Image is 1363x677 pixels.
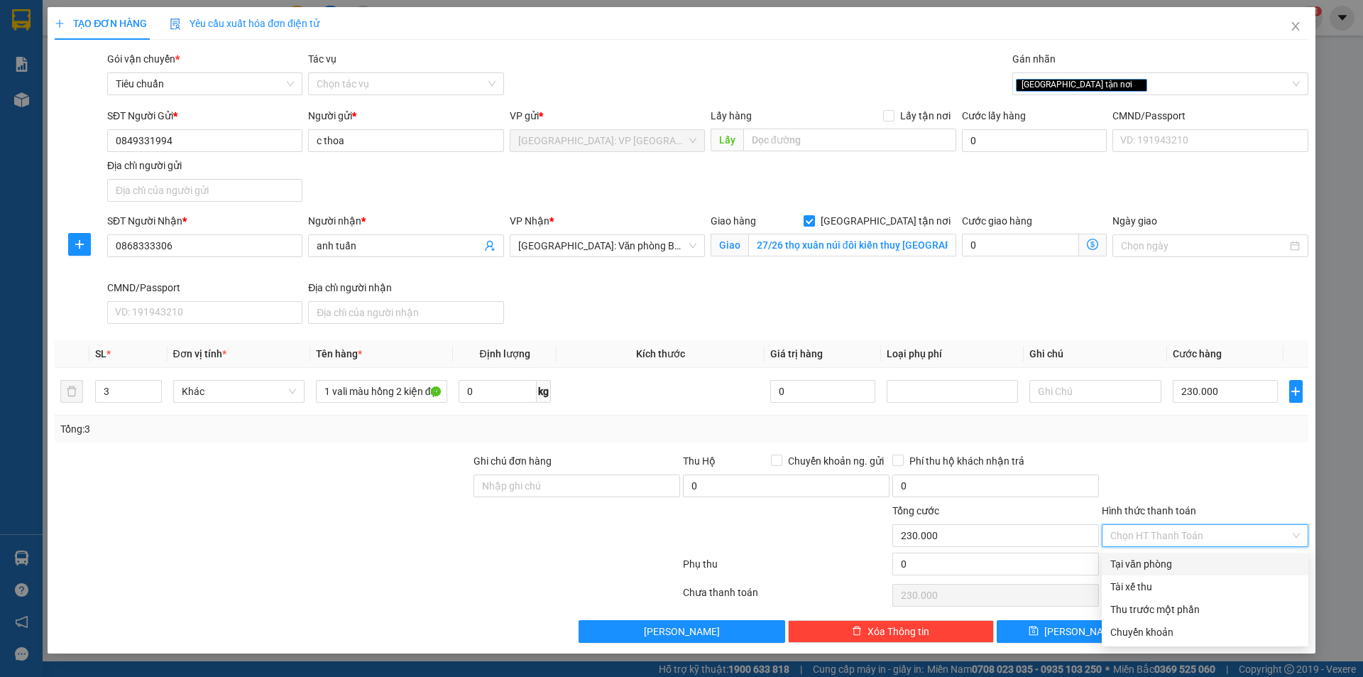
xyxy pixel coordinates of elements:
[26,58,238,80] strong: (Công Ty TNHH Chuyển Phát Nhanh Bảo An - MST: 0109597835)
[962,129,1107,152] input: Cước lấy hàng
[788,620,995,643] button: deleteXóa Thông tin
[107,213,302,229] div: SĐT Người Nhận
[68,233,91,256] button: plus
[1012,53,1056,65] label: Gán nhãn
[1087,239,1098,250] span: dollar-circle
[852,626,862,637] span: delete
[748,234,956,256] input: Giao tận nơi
[1029,626,1039,637] span: save
[316,380,447,403] input: VD: Bàn, Ghế
[316,348,362,359] span: Tên hàng
[1290,386,1302,397] span: plus
[711,215,756,227] span: Giao hàng
[518,235,696,256] span: Hải Phòng: Văn phòng Bến xe Thượng Lý
[962,215,1032,227] label: Cước giao hàng
[308,108,503,124] div: Người gửi
[107,158,302,173] div: Địa chỉ người gửi
[681,556,891,581] div: Phụ thu
[308,53,336,65] label: Tác vụ
[711,110,752,121] span: Lấy hàng
[55,18,147,29] span: TẠO ĐƠN HÀNG
[29,21,235,53] strong: BIÊN NHẬN VẬN CHUYỂN BẢO AN EXPRESS
[31,85,235,139] span: [PHONE_NUMBER] - [DOMAIN_NAME]
[510,108,705,124] div: VP gửi
[815,213,956,229] span: [GEOGRAPHIC_DATA] tận nơi
[683,455,716,467] span: Thu Hộ
[308,213,503,229] div: Người nhận
[107,108,302,124] div: SĐT Người Gửi
[60,421,526,437] div: Tổng: 3
[644,624,720,639] span: [PERSON_NAME]
[1102,505,1196,516] label: Hình thức thanh toán
[1024,340,1166,368] th: Ghi chú
[510,215,549,227] span: VP Nhận
[1044,624,1120,639] span: [PERSON_NAME]
[770,380,876,403] input: 0
[711,129,743,151] span: Lấy
[484,240,496,251] span: user-add
[1029,380,1161,403] input: Ghi Chú
[881,340,1024,368] th: Loại phụ phí
[479,348,530,359] span: Định lượng
[1121,238,1286,254] input: Ngày giao
[116,73,294,94] span: Tiêu chuẩn
[1110,579,1300,595] div: Tài xế thu
[95,348,106,359] span: SL
[173,348,226,359] span: Đơn vị tính
[782,453,889,469] span: Chuyển khoản ng. gửi
[474,455,552,467] label: Ghi chú đơn hàng
[1112,108,1308,124] div: CMND/Passport
[308,280,503,296] div: Địa chỉ người nhận
[711,234,748,256] span: Giao
[518,130,696,151] span: Hà Nội: VP Tây Hồ
[308,301,503,324] input: Địa chỉ của người nhận
[55,18,65,28] span: plus
[904,453,1030,469] span: Phí thu hộ khách nhận trả
[579,620,785,643] button: [PERSON_NAME]
[894,108,956,124] span: Lấy tận nơi
[770,348,823,359] span: Giá trị hàng
[1110,624,1300,640] div: Chuyển khoản
[1134,81,1142,88] span: close
[997,620,1151,643] button: save[PERSON_NAME]
[1110,556,1300,572] div: Tại văn phòng
[1290,21,1301,32] span: close
[743,129,956,151] input: Dọc đường
[107,53,180,65] span: Gói vận chuyển
[474,475,680,497] input: Ghi chú đơn hàng
[962,234,1079,256] input: Cước giao hàng
[636,348,685,359] span: Kích thước
[170,18,181,30] img: icon
[69,239,90,250] span: plus
[60,380,83,403] button: delete
[681,585,891,610] div: Chưa thanh toán
[867,624,929,639] span: Xóa Thông tin
[1110,602,1300,617] div: Thu trước một phần
[1276,7,1315,47] button: Close
[962,110,1026,121] label: Cước lấy hàng
[1112,215,1157,227] label: Ngày giao
[170,18,319,29] span: Yêu cầu xuất hóa đơn điện tử
[107,179,302,202] input: Địa chỉ của người gửi
[1173,348,1222,359] span: Cước hàng
[107,280,302,296] div: CMND/Passport
[892,505,939,516] span: Tổng cước
[1289,380,1303,403] button: plus
[182,381,296,402] span: Khác
[537,380,551,403] span: kg
[1016,79,1147,92] span: [GEOGRAPHIC_DATA] tận nơi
